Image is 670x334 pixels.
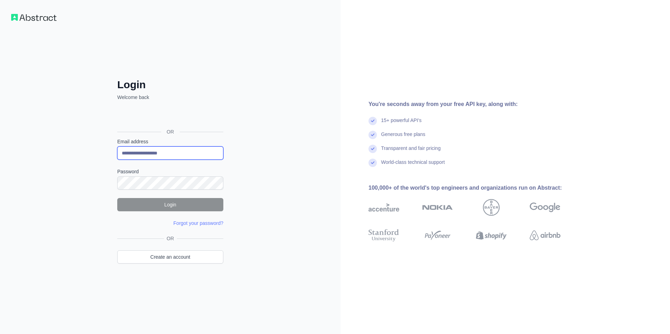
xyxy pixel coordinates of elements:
[381,145,441,159] div: Transparent and fair pricing
[368,100,583,108] div: You're seconds away from your free API key, along with:
[368,145,377,153] img: check mark
[381,159,445,173] div: World-class technical support
[530,199,560,216] img: google
[368,228,399,243] img: stanford university
[368,117,377,125] img: check mark
[117,94,223,101] p: Welcome back
[164,235,177,242] span: OR
[381,131,425,145] div: Generous free plans
[173,220,223,226] a: Forgot your password?
[117,198,223,211] button: Login
[117,138,223,145] label: Email address
[422,228,453,243] img: payoneer
[114,108,225,124] iframe: Sign in with Google Button
[368,199,399,216] img: accenture
[368,131,377,139] img: check mark
[368,159,377,167] img: check mark
[117,168,223,175] label: Password
[368,184,583,192] div: 100,000+ of the world's top engineers and organizations run on Abstract:
[11,14,57,21] img: Workflow
[483,199,500,216] img: bayer
[161,128,180,135] span: OR
[117,250,223,264] a: Create an account
[476,228,507,243] img: shopify
[422,199,453,216] img: nokia
[381,117,422,131] div: 15+ powerful API's
[530,228,560,243] img: airbnb
[117,78,223,91] h2: Login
